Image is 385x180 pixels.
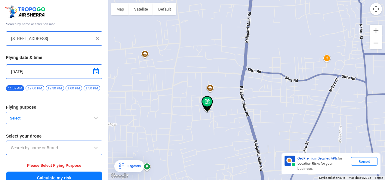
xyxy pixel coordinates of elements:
img: Legends [118,163,125,170]
input: Select Date [11,68,97,75]
button: Select [6,112,102,124]
a: Open this area in Google Maps (opens a new window) [110,172,130,180]
input: Search your flying location [11,35,93,42]
span: 1:30 PM [84,85,100,91]
a: Terms [375,176,383,179]
img: Premium APIs [285,156,295,166]
span: 12:30 PM [46,85,64,91]
span: Map data ©2025 [349,176,371,179]
div: Legends [125,163,140,170]
button: Show satellite imagery [129,3,153,15]
button: Zoom in [370,25,382,37]
h3: Flying date & time [6,55,102,60]
span: Search by name or select on map [6,22,102,26]
span: 12:00 PM [26,85,44,91]
button: Keyboard shortcuts [319,176,345,180]
input: Search by name or Brand [11,144,97,151]
span: 2:00 PM [102,85,118,91]
h3: Flying purpose [6,105,102,109]
img: ic_close.png [94,35,100,41]
div: for Location Risks for your business. [295,156,351,172]
span: Get Premium Detailed APIs [297,156,338,160]
span: Select [8,116,83,121]
button: Show street map [111,3,129,15]
span: 1:00 PM [66,85,82,91]
img: ic_tgdronemaps.svg [5,5,47,18]
button: Map camera controls [370,3,382,15]
button: Zoom out [370,37,382,49]
img: Google [110,172,130,180]
div: Request [351,157,377,166]
span: 11:32 AM [6,85,24,91]
h3: Select your drone [6,134,102,138]
span: Please Select Flying Purpose [27,163,82,168]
